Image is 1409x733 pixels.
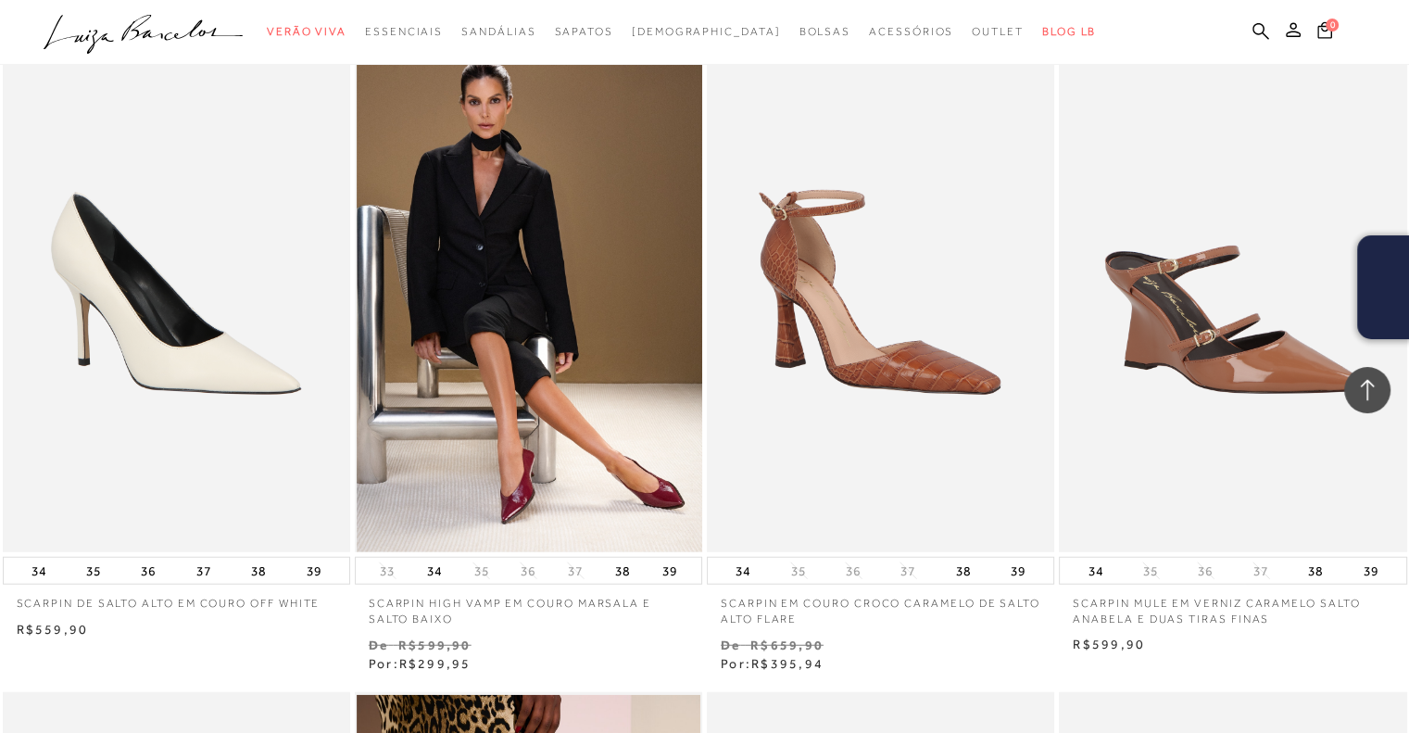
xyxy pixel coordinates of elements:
button: 34 [1082,558,1108,584]
span: R$299,95 [399,656,472,671]
button: 34 [421,558,447,584]
span: BLOG LB [1042,25,1096,38]
a: categoryNavScreenReaderText [267,15,346,49]
a: SCARPIN MULE EM VERNIZ CARAMELO SALTO ANABELA E DUAS TIRAS FINAS SCARPIN MULE EM VERNIZ CARAMELO ... [1061,33,1404,550]
button: 0 [1312,20,1338,45]
button: 39 [1005,558,1031,584]
span: Por: [369,656,472,671]
button: 37 [1248,562,1274,580]
button: 35 [786,562,811,580]
button: 34 [730,558,756,584]
small: R$599,90 [398,638,472,652]
a: SCARPIN DE SALTO ALTO EM COURO OFF WHITE SCARPIN DE SALTO ALTO EM COURO OFF WHITE [5,33,348,550]
span: Bolsas [799,25,850,38]
span: R$395,94 [751,656,824,671]
button: 39 [301,558,327,584]
a: categoryNavScreenReaderText [972,15,1024,49]
img: SCARPIN EM COURO CROCO CARAMELO DE SALTO ALTO FLARE [709,33,1052,550]
a: categoryNavScreenReaderText [365,15,443,49]
span: Sandálias [461,25,535,38]
a: SCARPIN MULE EM VERNIZ CARAMELO SALTO ANABELA E DUAS TIRAS FINAS [1059,585,1406,627]
span: 0 [1326,19,1339,32]
button: 38 [1302,558,1328,584]
button: 36 [1192,562,1218,580]
small: R$659,90 [750,638,824,652]
a: BLOG LB [1042,15,1096,49]
span: R$599,90 [1073,637,1145,651]
button: 37 [191,558,217,584]
a: SCARPIN HIGH VAMP EM COURO MARSALA E SALTO BAIXO [355,585,702,627]
a: SCARPIN EM COURO CROCO CARAMELO DE SALTO ALTO FLARE [707,585,1054,627]
a: categoryNavScreenReaderText [554,15,612,49]
button: 36 [135,558,161,584]
span: R$559,90 [17,622,89,637]
span: Essenciais [365,25,443,38]
span: Acessórios [869,25,953,38]
button: 34 [26,558,52,584]
span: [DEMOGRAPHIC_DATA] [632,25,781,38]
a: categoryNavScreenReaderText [799,15,850,49]
button: 39 [1357,558,1383,584]
span: Por: [721,656,824,671]
a: noSubCategoriesText [632,15,781,49]
button: 39 [657,558,683,584]
button: 38 [245,558,271,584]
a: SCARPIN DE SALTO ALTO EM COURO OFF WHITE [3,585,350,612]
small: De [721,638,740,652]
span: Verão Viva [267,25,346,38]
button: 37 [895,562,921,580]
button: 35 [1138,562,1164,580]
button: 33 [374,562,400,580]
img: SCARPIN HIGH VAMP EM COURO MARSALA E SALTO BAIXO [357,31,702,552]
button: 37 [562,562,588,580]
a: SCARPIN HIGH VAMP EM COURO MARSALA E SALTO BAIXO [357,33,700,550]
img: SCARPIN MULE EM VERNIZ CARAMELO SALTO ANABELA E DUAS TIRAS FINAS [1061,33,1404,550]
small: De [369,638,388,652]
button: 36 [840,562,866,580]
button: 35 [468,562,494,580]
button: 35 [81,558,107,584]
span: Outlet [972,25,1024,38]
a: categoryNavScreenReaderText [461,15,535,49]
a: categoryNavScreenReaderText [869,15,953,49]
span: Sapatos [554,25,612,38]
a: SCARPIN EM COURO CROCO CARAMELO DE SALTO ALTO FLARE SCARPIN EM COURO CROCO CARAMELO DE SALTO ALTO... [709,33,1052,550]
button: 36 [515,562,541,580]
img: SCARPIN DE SALTO ALTO EM COURO OFF WHITE [5,33,348,550]
button: 38 [610,558,635,584]
button: 38 [950,558,976,584]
